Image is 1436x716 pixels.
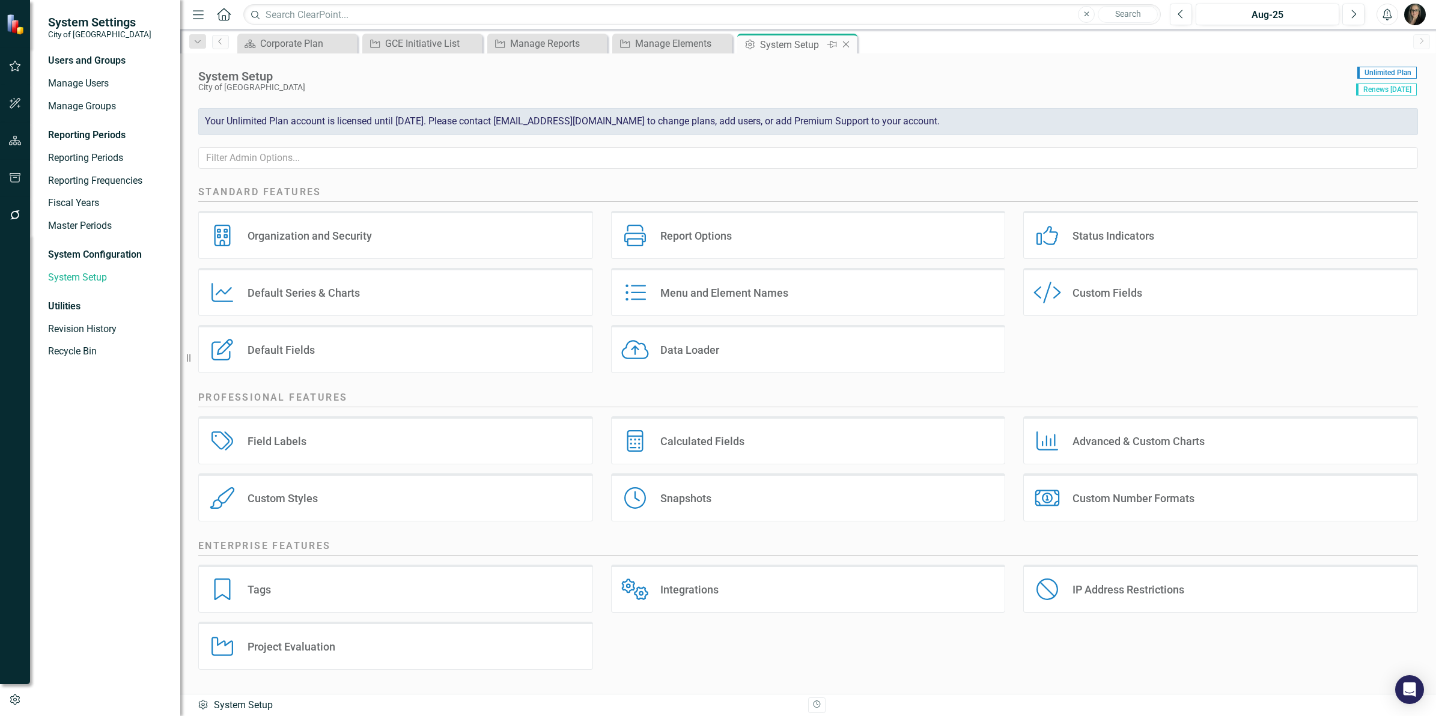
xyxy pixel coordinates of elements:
div: Custom Number Formats [1072,491,1194,505]
a: Manage Reports [490,36,604,51]
div: Custom Styles [248,491,318,505]
input: Filter Admin Options... [198,147,1418,169]
div: System Setup [198,70,1350,83]
input: Search ClearPoint... [243,4,1161,25]
a: System Setup [48,271,168,285]
h2: Standard Features [198,186,1418,202]
div: System Setup [197,699,799,712]
div: Status Indicators [1072,229,1154,243]
div: Users and Groups [48,54,168,68]
button: Search [1098,6,1158,23]
div: Utilities [48,300,168,314]
div: Tags [248,583,271,596]
div: Corporate Plan [260,36,354,51]
div: Advanced & Custom Charts [1072,434,1205,448]
button: Aug-25 [1196,4,1339,25]
a: Corporate Plan [240,36,354,51]
a: Revision History [48,323,168,336]
div: Project Evaluation [248,640,335,654]
div: GCE Initiative List [385,36,479,51]
a: Manage Users [48,77,168,91]
div: System Configuration [48,248,168,262]
div: Calculated Fields [660,434,744,448]
span: Renews [DATE] [1356,83,1417,96]
a: Reporting Frequencies [48,174,168,188]
img: ClearPoint Strategy [6,13,27,34]
a: Manage Elements [615,36,729,51]
div: Manage Reports [510,36,604,51]
div: Report Options [660,229,732,243]
h2: Enterprise Features [198,539,1418,556]
div: Snapshots [660,491,711,505]
div: Your Unlimited Plan account is licensed until [DATE]. Please contact [EMAIL_ADDRESS][DOMAIN_NAME]... [198,108,1418,135]
div: Manage Elements [635,36,729,51]
small: City of [GEOGRAPHIC_DATA] [48,29,151,39]
a: Reporting Periods [48,151,168,165]
div: System Setup [760,37,824,52]
img: Natalie Kovach [1404,4,1426,25]
div: Data Loader [660,343,719,357]
a: Recycle Bin [48,345,168,359]
span: Unlimited Plan [1357,67,1417,79]
div: Custom Fields [1072,286,1142,300]
div: Menu and Element Names [660,286,788,300]
h2: Professional Features [198,391,1418,407]
div: Aug-25 [1200,8,1335,22]
a: Manage Groups [48,100,168,114]
span: Search [1115,9,1141,19]
span: System Settings [48,15,151,29]
a: Master Periods [48,219,168,233]
div: Field Labels [248,434,306,448]
div: Integrations [660,583,719,596]
div: City of [GEOGRAPHIC_DATA] [198,83,1350,92]
div: Default Series & Charts [248,286,360,300]
div: Organization and Security [248,229,372,243]
div: Open Intercom Messenger [1395,675,1424,704]
a: Fiscal Years [48,196,168,210]
div: Default Fields [248,343,315,357]
div: IP Address Restrictions [1072,583,1184,596]
a: GCE Initiative List [365,36,479,51]
div: Reporting Periods [48,129,168,142]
